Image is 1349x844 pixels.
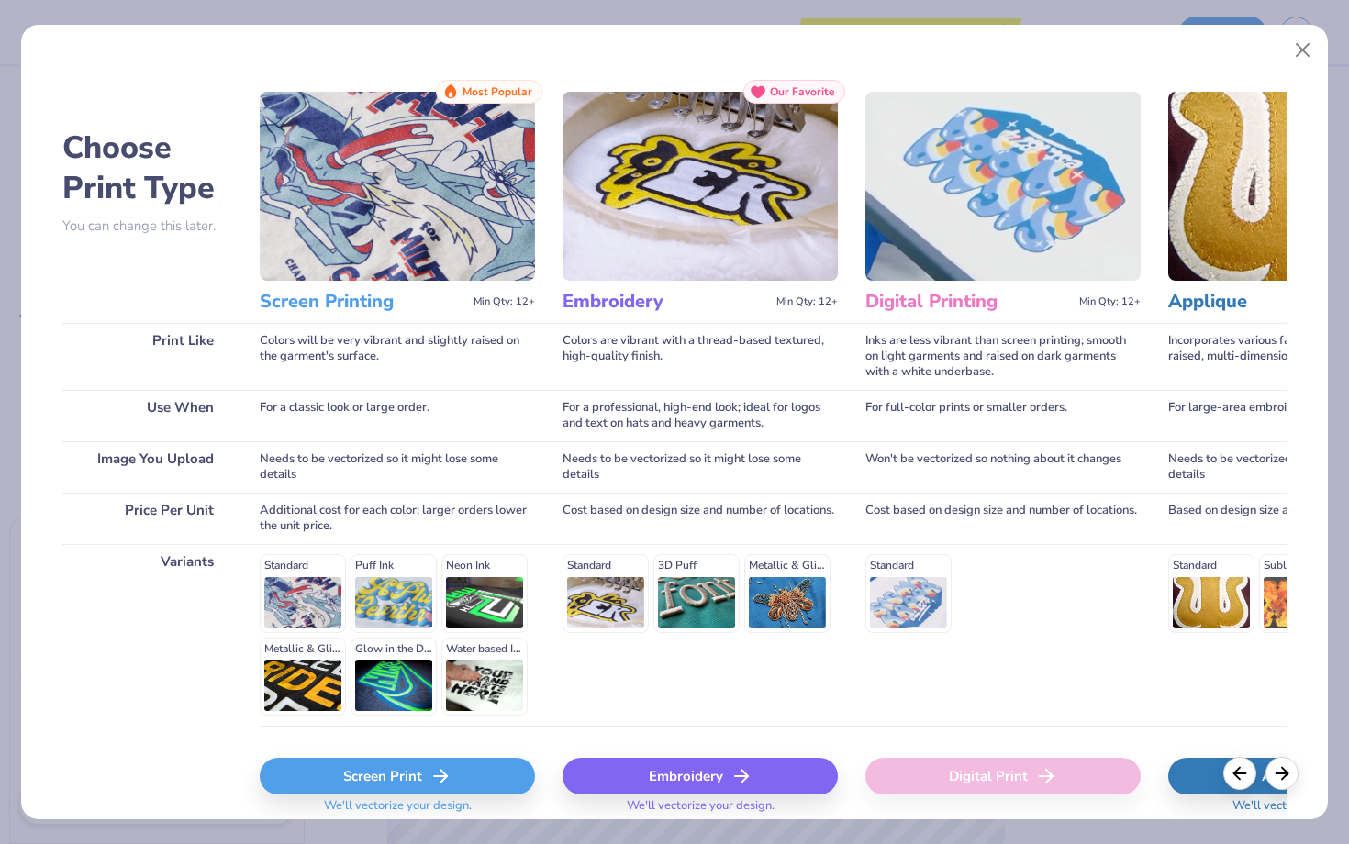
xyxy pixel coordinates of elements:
div: Colors will be very vibrant and slightly raised on the garment's surface. [260,323,535,390]
div: For full-color prints or smaller orders. [865,390,1141,441]
span: We'll vectorize your design. [619,798,782,825]
div: Digital Print [865,758,1141,794]
img: Embroidery [563,92,838,281]
span: Min Qty: 12+ [776,295,838,308]
div: Embroidery [563,758,838,794]
div: Use When [62,390,232,441]
div: Won't be vectorized so nothing about it changes [865,441,1141,493]
div: Additional cost for each color; larger orders lower the unit price. [260,493,535,544]
div: Screen Print [260,758,535,794]
div: Cost based on design size and number of locations. [865,493,1141,544]
div: Print Like [62,323,232,390]
span: We'll vectorize your design. [317,798,479,825]
div: Image You Upload [62,441,232,493]
img: Digital Printing [865,92,1141,281]
div: Variants [62,544,232,726]
p: You can change this later. [62,218,232,234]
div: Needs to be vectorized so it might lose some details [260,441,535,493]
h3: Screen Printing [260,290,466,314]
div: Price Per Unit [62,493,232,544]
h3: Digital Printing [865,290,1072,314]
div: For a professional, high-end look; ideal for logos and text on hats and heavy garments. [563,390,838,441]
div: For a classic look or large order. [260,390,535,441]
div: Needs to be vectorized so it might lose some details [563,441,838,493]
div: Colors are vibrant with a thread-based textured, high-quality finish. [563,323,838,390]
span: Min Qty: 12+ [474,295,535,308]
div: Cost based on design size and number of locations. [563,493,838,544]
h2: Choose Print Type [62,128,232,208]
div: Inks are less vibrant than screen printing; smooth on light garments and raised on dark garments ... [865,323,1141,390]
span: Most Popular [463,85,532,98]
span: Min Qty: 12+ [1079,295,1141,308]
img: Screen Printing [260,92,535,281]
span: Our Favorite [770,85,835,98]
h3: Embroidery [563,290,769,314]
button: Close [1286,33,1321,68]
